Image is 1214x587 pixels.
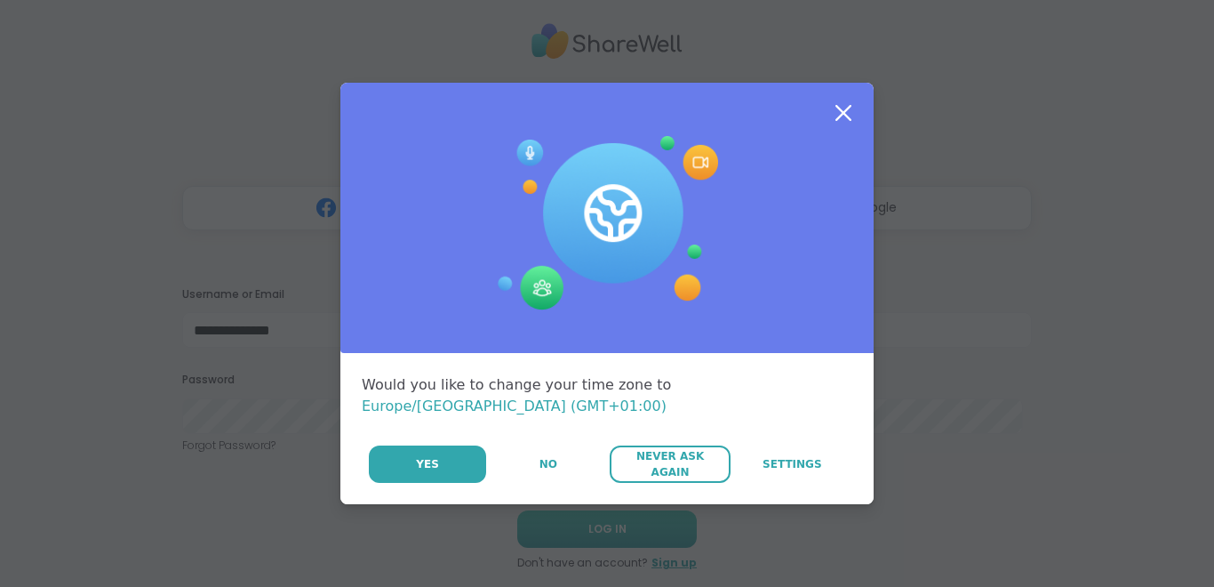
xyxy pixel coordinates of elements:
[362,398,667,414] span: Europe/[GEOGRAPHIC_DATA] (GMT+01:00)
[369,446,486,483] button: Yes
[610,446,730,483] button: Never Ask Again
[539,456,557,472] span: No
[362,374,852,417] div: Would you like to change your time zone to
[488,446,608,483] button: No
[619,448,721,480] span: Never Ask Again
[496,136,718,310] img: Session Experience
[763,456,822,472] span: Settings
[732,446,852,483] a: Settings
[416,456,439,472] span: Yes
